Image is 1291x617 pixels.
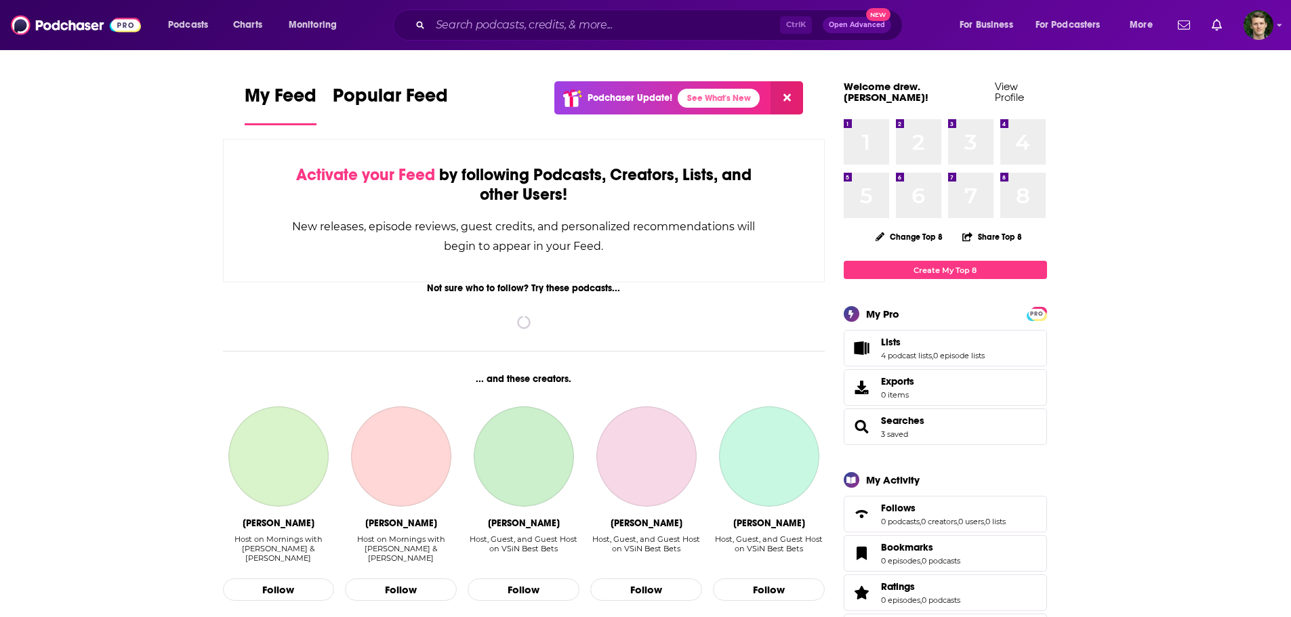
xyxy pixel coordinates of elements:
span: Exports [881,375,914,387]
a: Ratings [881,580,960,593]
span: 0 items [881,390,914,400]
div: Host, Guest, and Guest Host on VSiN Best Bets [468,534,579,553]
div: Host, Guest, and Guest Host on VSiN Best Bets [713,534,825,553]
div: Host on Mornings with Greg & Eli [345,534,457,563]
div: Wes Reynolds [488,517,560,529]
a: My Feed [245,84,316,125]
a: 0 lists [985,517,1006,526]
a: 0 episodes [881,556,920,566]
span: , [932,351,933,360]
div: Eli Savoie [365,517,437,529]
p: Podchaser Update! [588,92,672,104]
button: open menu [950,14,1030,36]
button: Follow [590,578,702,601]
a: Show notifications dropdown [1172,14,1195,37]
button: Change Top 8 [867,228,951,245]
img: Podchaser - Follow, Share and Rate Podcasts [11,12,141,38]
a: Bookmarks [848,544,876,563]
span: Ratings [881,580,915,593]
a: Follows [848,505,876,524]
span: Lists [844,330,1047,366]
button: Follow [713,578,825,601]
div: by following Podcasts, Creators, Lists, and other Users! [291,165,757,205]
a: Charts [224,14,270,36]
span: For Business [960,16,1013,35]
a: Wes Reynolds [474,406,574,507]
button: open menu [159,14,226,36]
a: 0 episodes [881,595,920,605]
a: Searches [881,414,924,427]
a: Lists [848,339,876,358]
span: Searches [844,408,1047,445]
button: open menu [279,14,354,36]
div: Not sure who to follow? Try these podcasts... [223,282,825,294]
a: 4 podcast lists [881,351,932,360]
a: Ratings [848,583,876,602]
span: Ratings [844,574,1047,611]
button: Share Top 8 [962,224,1023,250]
a: Lists [881,336,985,348]
a: Create My Top 8 [844,261,1047,279]
span: Follows [881,502,916,514]
a: 0 episode lists [933,351,985,360]
button: Show profile menu [1244,10,1273,40]
div: Host on Mornings with [PERSON_NAME] & [PERSON_NAME] [345,534,457,563]
a: 0 podcasts [922,595,960,605]
div: Host, Guest, and Guest Host on VSiN Best Bets [590,534,702,563]
span: Follows [844,496,1047,532]
button: Open AdvancedNew [823,17,891,33]
button: Follow [345,578,457,601]
div: Host on Mornings with [PERSON_NAME] & [PERSON_NAME] [223,534,335,563]
a: 0 podcasts [922,556,960,566]
span: , [920,556,922,566]
a: 3 saved [881,429,908,439]
span: , [984,517,985,526]
span: Popular Feed [333,84,448,115]
span: , [957,517,958,526]
span: Logged in as drew.kilman [1244,10,1273,40]
span: Podcasts [168,16,208,35]
a: Dave Ross [596,406,697,507]
span: Ctrl K [780,16,812,34]
a: Show notifications dropdown [1206,14,1227,37]
span: Bookmarks [844,535,1047,572]
span: Monitoring [289,16,337,35]
a: Popular Feed [333,84,448,125]
span: Charts [233,16,262,35]
div: Greg Gaston [243,517,314,529]
span: My Feed [245,84,316,115]
img: User Profile [1244,10,1273,40]
a: Follows [881,502,1006,514]
span: Activate your Feed [296,165,435,185]
a: Exports [844,369,1047,406]
div: Host on Mornings with Greg & Eli [223,534,335,563]
a: 0 users [958,517,984,526]
button: Follow [468,578,579,601]
a: PRO [1029,308,1045,318]
div: Host, Guest, and Guest Host on VSiN Best Bets [590,534,702,553]
span: , [920,517,921,526]
div: My Activity [866,473,920,486]
a: Femi Abebefe [719,406,819,507]
a: Searches [848,417,876,436]
input: Search podcasts, credits, & more... [430,14,780,36]
a: Welcome drew.[PERSON_NAME]! [844,80,928,104]
div: ... and these creators. [223,373,825,385]
a: View Profile [995,80,1024,104]
a: See What's New [678,89,760,108]
span: , [920,595,922,605]
span: Lists [881,336,901,348]
span: New [866,8,890,21]
button: Follow [223,578,335,601]
span: Open Advanced [829,22,885,28]
div: Search podcasts, credits, & more... [406,9,916,41]
button: open menu [1120,14,1170,36]
a: Bookmarks [881,541,960,553]
a: Eli Savoie [351,406,451,507]
div: Host, Guest, and Guest Host on VSiN Best Bets [713,534,825,563]
a: 0 podcasts [881,517,920,526]
span: Bookmarks [881,541,933,553]
div: My Pro [866,307,899,320]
